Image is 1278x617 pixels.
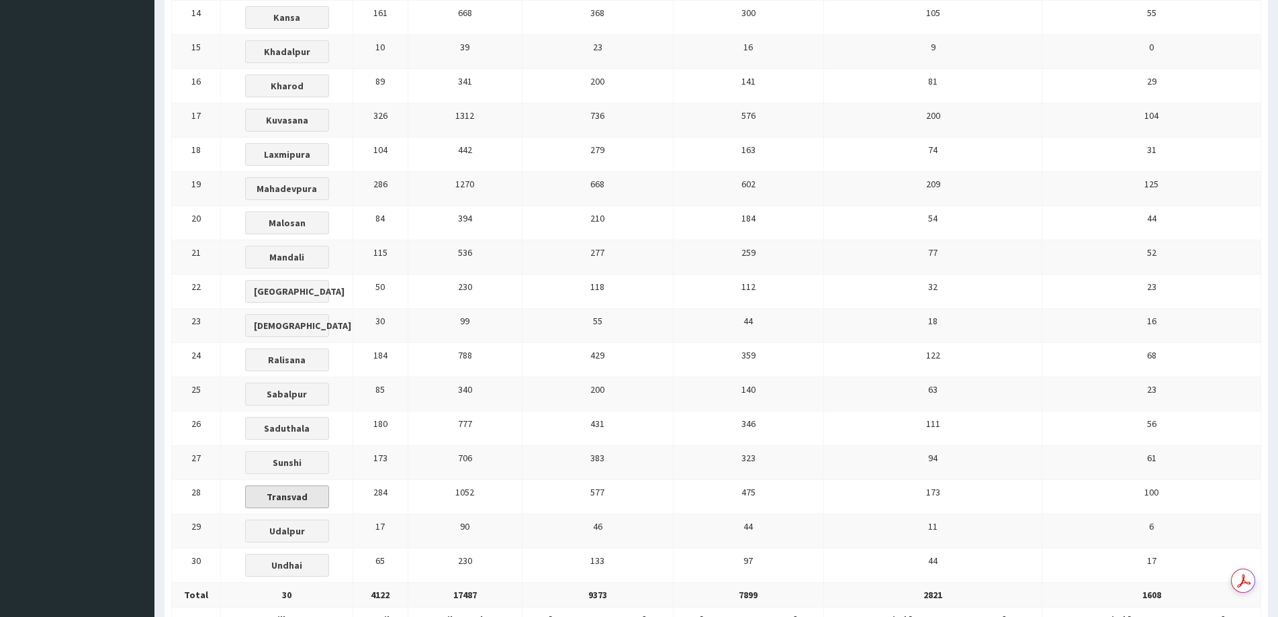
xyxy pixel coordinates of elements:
button: [DEMOGRAPHIC_DATA] [245,314,329,337]
td: 63 [823,377,1042,412]
td: 23 [1042,275,1261,309]
td: 55 [522,309,673,343]
button: Kharod [245,75,329,97]
td: 736 [522,103,673,138]
td: 140 [673,377,823,412]
td: 359 [673,343,823,377]
td: 184 [353,343,408,377]
td: 1312 [408,103,522,138]
td: 94 [823,446,1042,480]
td: 230 [408,275,522,309]
td: 30 [353,309,408,343]
td: 44 [673,514,823,549]
th: Total [172,583,221,608]
td: 133 [522,549,673,583]
b: Sabalpur [267,388,307,400]
b: Ralisana [268,354,306,366]
th: 7899 [673,583,823,608]
b: Laxmipura [264,148,310,160]
button: Kansa [245,6,329,29]
td: 111 [823,412,1042,446]
td: 118 [522,275,673,309]
td: 29 [1042,69,1261,103]
td: 24 [172,343,221,377]
b: Malosan [269,217,306,229]
b: [GEOGRAPHIC_DATA] [254,285,345,297]
td: 9 [823,35,1042,69]
button: Udalpur [245,520,329,542]
b: Kharod [271,80,304,92]
td: 22 [172,275,221,309]
td: 340 [408,377,522,412]
td: 706 [408,446,522,480]
td: 23 [1042,377,1261,412]
td: 173 [353,446,408,480]
td: 52 [1042,240,1261,275]
td: 368 [522,1,673,35]
td: 277 [522,240,673,275]
td: 122 [823,343,1042,377]
td: 90 [408,514,522,549]
td: 209 [823,172,1042,206]
td: 536 [408,240,522,275]
button: [GEOGRAPHIC_DATA] [245,280,329,303]
td: 383 [522,446,673,480]
td: 112 [673,275,823,309]
td: 23 [522,35,673,69]
td: 180 [353,412,408,446]
td: 10 [353,35,408,69]
td: 28 [172,480,221,514]
b: Sunshi [273,457,302,469]
td: 1052 [408,480,522,514]
td: 44 [1042,206,1261,240]
td: 16 [172,69,221,103]
td: 14 [172,1,221,35]
td: 32 [823,275,1042,309]
b: Udalpur [269,525,305,537]
td: 77 [823,240,1042,275]
b: Kuvasana [266,114,308,126]
button: Saduthala [245,417,329,440]
b: Undhai [271,559,302,571]
td: 27 [172,446,221,480]
td: 25 [172,377,221,412]
td: 284 [353,480,408,514]
td: 286 [353,172,408,206]
td: 23 [172,309,221,343]
td: 44 [823,549,1042,583]
td: 81 [823,69,1042,103]
td: 184 [673,206,823,240]
button: Khadalpur [245,40,329,63]
td: 104 [353,138,408,172]
td: 279 [522,138,673,172]
td: 55 [1042,1,1261,35]
td: 17 [1042,549,1261,583]
td: 602 [673,172,823,206]
th: 2821 [823,583,1042,608]
td: 65 [353,549,408,583]
td: 341 [408,69,522,103]
td: 39 [408,35,522,69]
td: 115 [353,240,408,275]
td: 788 [408,343,522,377]
td: 200 [522,69,673,103]
button: Malosan [245,211,329,234]
td: 125 [1042,172,1261,206]
td: 31 [1042,138,1261,172]
td: 105 [823,1,1042,35]
td: 17 [353,514,408,549]
td: 68 [1042,343,1261,377]
td: 173 [823,480,1042,514]
td: 141 [673,69,823,103]
td: 85 [353,377,408,412]
td: 104 [1042,103,1261,138]
td: 26 [172,412,221,446]
td: 16 [1042,309,1261,343]
td: 200 [823,103,1042,138]
b: Transvad [267,491,308,503]
td: 442 [408,138,522,172]
td: 1270 [408,172,522,206]
button: Ralisana [245,348,329,371]
td: 11 [823,514,1042,549]
th: 4122 [353,583,408,608]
